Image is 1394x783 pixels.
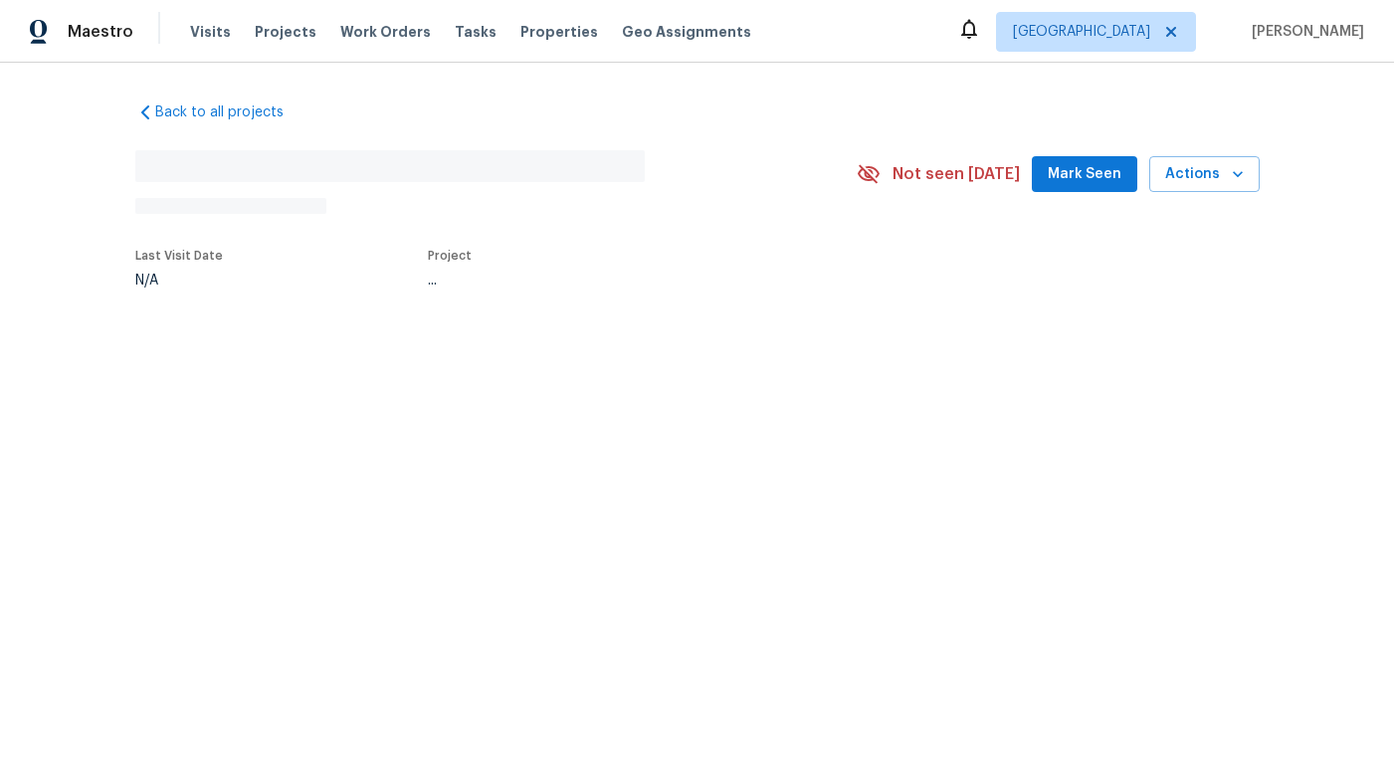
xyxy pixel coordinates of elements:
span: Last Visit Date [135,250,223,262]
span: Geo Assignments [622,22,751,42]
span: Work Orders [340,22,431,42]
span: [GEOGRAPHIC_DATA] [1013,22,1150,42]
span: Tasks [455,25,497,39]
span: Properties [520,22,598,42]
a: Back to all projects [135,102,326,122]
span: Project [428,250,472,262]
span: [PERSON_NAME] [1244,22,1364,42]
span: Maestro [68,22,133,42]
div: N/A [135,274,223,288]
div: ... [428,274,810,288]
span: Mark Seen [1048,162,1121,187]
span: Actions [1165,162,1244,187]
span: Not seen [DATE] [893,164,1020,184]
button: Mark Seen [1032,156,1137,193]
span: Projects [255,22,316,42]
button: Actions [1149,156,1260,193]
span: Visits [190,22,231,42]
